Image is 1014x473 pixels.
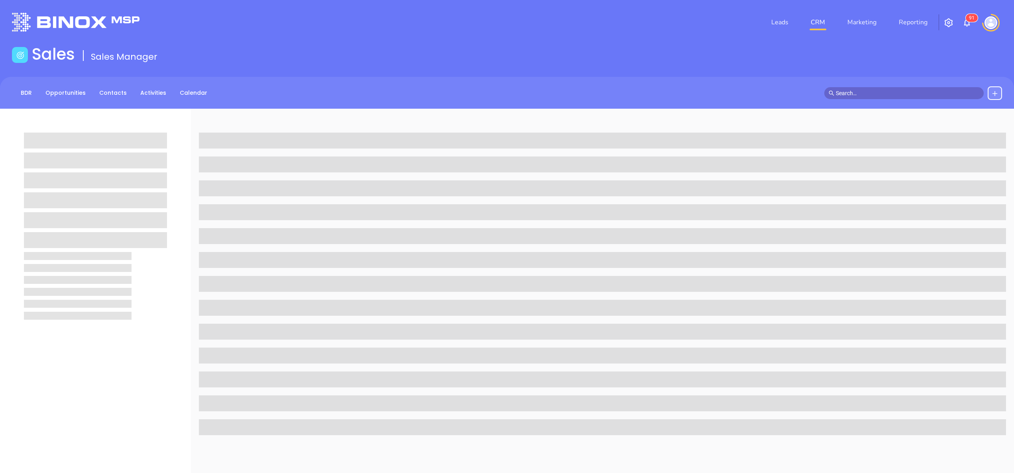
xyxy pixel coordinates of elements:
[16,86,37,100] a: BDR
[91,51,157,63] span: Sales Manager
[175,86,212,100] a: Calendar
[844,14,880,30] a: Marketing
[985,16,997,29] img: user
[969,15,972,21] span: 9
[944,18,953,27] img: iconSetting
[829,90,834,96] span: search
[836,89,979,98] input: Search…
[768,14,792,30] a: Leads
[12,13,140,31] img: logo
[962,18,972,27] img: iconNotification
[136,86,171,100] a: Activities
[32,45,75,64] h1: Sales
[896,14,931,30] a: Reporting
[972,15,975,21] span: 1
[966,14,978,22] sup: 91
[808,14,828,30] a: CRM
[94,86,132,100] a: Contacts
[41,86,90,100] a: Opportunities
